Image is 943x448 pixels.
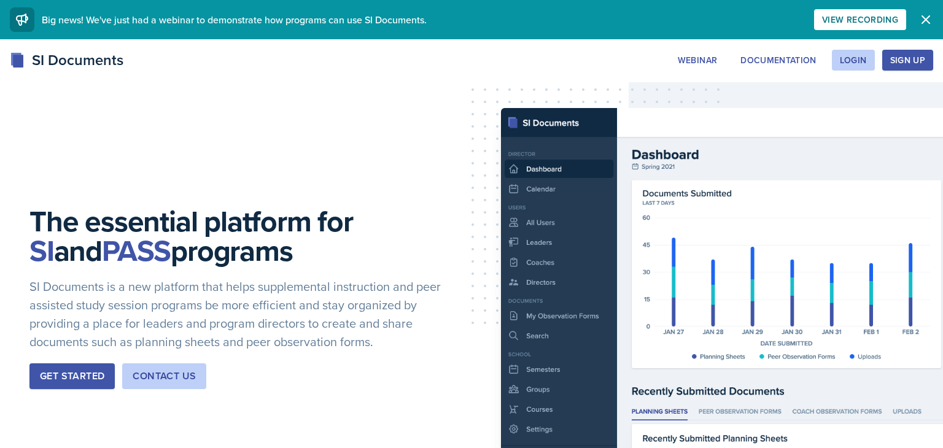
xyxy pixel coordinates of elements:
div: Webinar [678,55,717,65]
div: Contact Us [133,369,196,384]
button: Webinar [670,50,725,71]
button: Contact Us [122,363,206,389]
button: View Recording [814,9,906,30]
div: SI Documents [10,49,123,71]
div: Get Started [40,369,104,384]
div: Sign Up [890,55,925,65]
span: Big news! We've just had a webinar to demonstrate how programs can use SI Documents. [42,13,427,26]
button: Sign Up [882,50,933,71]
div: Login [840,55,867,65]
div: Documentation [740,55,817,65]
button: Get Started [29,363,115,389]
div: View Recording [822,15,898,25]
button: Login [832,50,875,71]
button: Documentation [732,50,825,71]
